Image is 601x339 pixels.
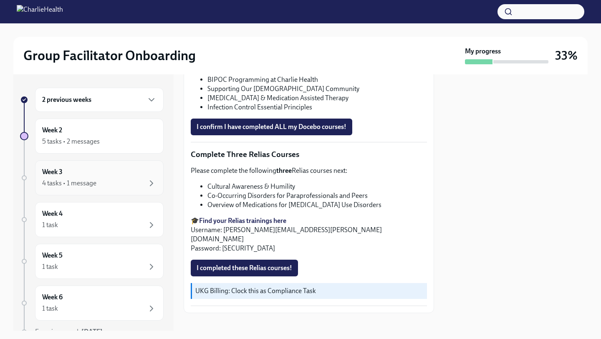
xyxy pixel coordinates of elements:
[17,5,63,18] img: CharlieHealth
[42,137,100,146] div: 5 tasks • 2 messages
[42,126,62,135] h6: Week 2
[207,182,427,191] li: Cultural Awareness & Humility
[20,244,164,279] a: Week 51 task
[197,123,346,131] span: I confirm I have completed ALL my Docebo courses!
[42,293,63,302] h6: Week 6
[20,286,164,321] a: Week 61 task
[42,251,63,260] h6: Week 5
[42,179,96,188] div: 4 tasks • 1 message
[207,84,427,94] li: Supporting Our [DEMOGRAPHIC_DATA] Community
[42,304,58,313] div: 1 task
[195,286,424,296] p: UKG Billing: Clock this as Compliance Task
[42,209,63,218] h6: Week 4
[42,262,58,271] div: 1 task
[23,47,196,64] h2: Group Facilitator Onboarding
[191,216,427,253] p: 🎓 Username: [PERSON_NAME][EMAIL_ADDRESS][PERSON_NAME][DOMAIN_NAME] Password: [SECURITY_DATA]
[555,48,578,63] h3: 33%
[199,217,286,225] a: Find your Relias trainings here
[207,75,427,84] li: BIPOC Programming at Charlie Health
[191,149,427,160] p: Complete Three Relias Courses
[35,328,103,336] span: Experience ends
[20,119,164,154] a: Week 25 tasks • 2 messages
[191,166,427,175] p: Please complete the following Relias courses next:
[42,95,91,104] h6: 2 previous weeks
[465,47,501,56] strong: My progress
[191,260,298,276] button: I completed these Relias courses!
[20,202,164,237] a: Week 41 task
[42,167,63,177] h6: Week 3
[197,264,292,272] span: I completed these Relias courses!
[35,88,164,112] div: 2 previous weeks
[42,220,58,230] div: 1 task
[20,160,164,195] a: Week 34 tasks • 1 message
[207,191,427,200] li: Co-Occurring Disorders for Paraprofessionals and Peers
[81,328,103,336] strong: [DATE]
[207,94,427,103] li: [MEDICAL_DATA] & Medication Assisted Therapy
[276,167,292,175] strong: three
[207,103,427,112] li: Infection Control Essential Principles
[191,119,352,135] button: I confirm I have completed ALL my Docebo courses!
[207,200,427,210] li: Overview of Medications for [MEDICAL_DATA] Use Disorders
